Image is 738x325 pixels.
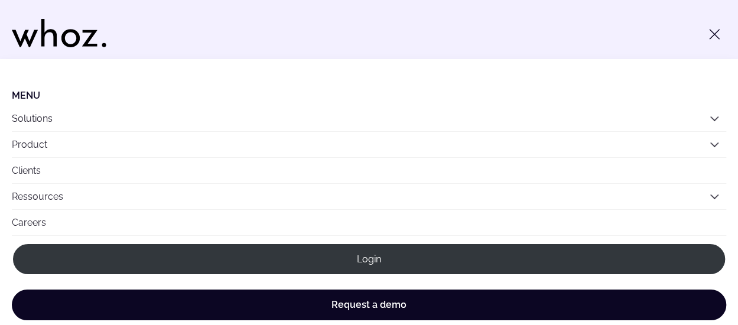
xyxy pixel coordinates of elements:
a: Careers [12,210,726,235]
li: Menu [12,90,726,101]
a: Request a demo [12,290,726,320]
a: Product [12,139,47,150]
button: Solutions [12,106,726,131]
button: Product [12,132,726,157]
a: Login [12,243,726,275]
button: Ressources [12,184,726,209]
button: Toggle menu [703,22,726,46]
a: Clients [12,158,726,183]
a: Ressources [12,191,63,202]
iframe: Chatbot [660,247,721,308]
